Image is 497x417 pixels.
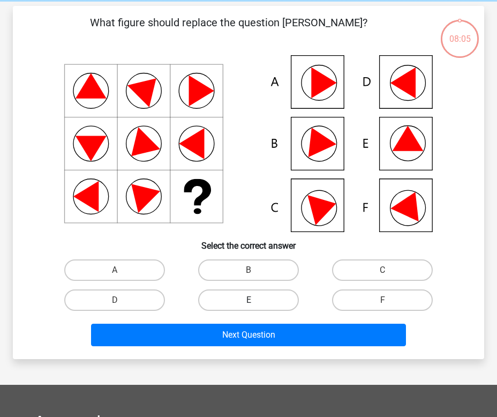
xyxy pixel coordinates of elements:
[198,289,298,311] label: E
[440,19,480,46] div: 08:05
[332,289,432,311] label: F
[64,259,164,281] label: A
[30,14,427,47] p: What figure should replace the question [PERSON_NAME]?
[91,324,405,346] button: Next Question
[198,259,298,281] label: B
[30,232,467,251] h6: Select the correct answer
[64,289,164,311] label: D
[332,259,432,281] label: C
